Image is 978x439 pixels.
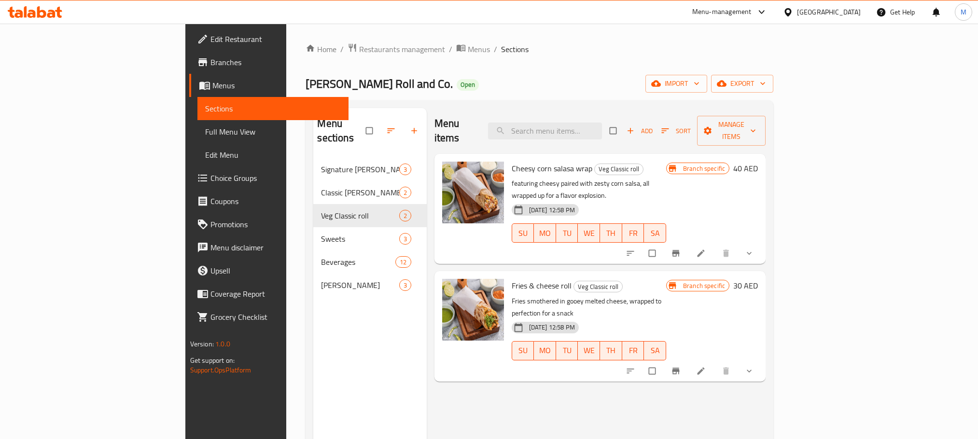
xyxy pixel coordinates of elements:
[457,79,479,91] div: Open
[400,211,411,220] span: 2
[574,281,622,292] span: Veg Classic roll
[624,123,655,138] button: Add
[449,43,452,55] li: /
[961,7,966,17] span: M
[644,341,666,360] button: SA
[321,256,395,268] div: Beverages
[604,343,618,357] span: TH
[665,360,688,382] button: Branch-specific-item
[595,164,643,175] span: Veg Classic roll
[556,341,578,360] button: TU
[189,51,349,74] a: Branches
[210,288,341,300] span: Coverage Report
[189,190,349,213] a: Coupons
[512,161,592,176] span: Cheesy corn salasa wrap
[399,233,411,245] div: items
[321,233,399,245] span: Sweets
[205,149,341,161] span: Edit Menu
[313,274,426,297] div: [PERSON_NAME]3
[399,279,411,291] div: items
[205,126,341,137] span: Full Menu View
[534,341,556,360] button: MO
[313,154,426,301] nav: Menu sections
[321,164,399,175] div: Signature Kathi Rolls
[442,162,504,223] img: Cheesy corn salasa wrap
[399,210,411,221] div: items
[321,210,399,221] span: Veg Classic roll
[456,43,490,55] a: Menus
[626,343,641,357] span: FR
[348,43,445,55] a: Restaurants management
[321,187,399,198] div: Classic Kathi roll
[190,354,235,367] span: Get support on:
[739,360,762,382] button: show more
[604,226,618,240] span: TH
[399,187,411,198] div: items
[661,125,691,137] span: Sort
[556,223,578,243] button: TU
[719,78,766,90] span: export
[594,164,643,175] div: Veg Classic roll
[643,362,663,380] span: Select to update
[212,80,341,91] span: Menus
[313,181,426,204] div: Classic [PERSON_NAME] roll2
[210,265,341,276] span: Upsell
[679,164,729,173] span: Branch specific
[189,213,349,236] a: Promotions
[434,116,477,145] h2: Menu items
[210,56,341,68] span: Branches
[512,278,572,293] span: Fries & cheese roll
[582,226,596,240] span: WE
[210,33,341,45] span: Edit Restaurant
[538,343,552,357] span: MO
[797,7,861,17] div: [GEOGRAPHIC_DATA]
[645,75,707,93] button: import
[659,123,693,138] button: Sort
[600,341,622,360] button: TH
[620,360,643,382] button: sort-choices
[442,279,504,341] img: Fries & cheese roll
[624,123,655,138] span: Add item
[313,227,426,250] div: Sweets3
[210,219,341,230] span: Promotions
[190,338,214,350] span: Version:
[696,248,708,258] a: Edit menu item
[622,341,644,360] button: FR
[457,81,479,89] span: Open
[313,204,426,227] div: Veg Classic roll2
[525,323,579,332] span: [DATE] 12:58 PM
[189,74,349,97] a: Menus
[197,120,349,143] a: Full Menu View
[395,256,411,268] div: items
[400,281,411,290] span: 3
[516,226,531,240] span: SU
[380,120,404,141] span: Sort sections
[205,103,341,114] span: Sections
[560,343,574,357] span: TU
[627,125,653,137] span: Add
[697,116,766,146] button: Manage items
[189,305,349,329] a: Grocery Checklist
[468,43,490,55] span: Menus
[313,250,426,274] div: Beverages12
[321,279,399,291] div: Virgin Mojito
[313,158,426,181] div: Signature [PERSON_NAME] Rolls3
[525,206,579,215] span: [DATE] 12:58 PM
[655,123,697,138] span: Sort items
[189,27,349,51] a: Edit Restaurant
[653,78,699,90] span: import
[696,366,708,376] a: Edit menu item
[210,172,341,184] span: Choice Groups
[648,343,662,357] span: SA
[512,223,534,243] button: SU
[733,279,758,292] h6: 30 AED
[578,341,600,360] button: WE
[534,223,556,243] button: MO
[711,75,773,93] button: export
[733,162,758,175] h6: 40 AED
[512,295,666,319] p: Fries smothered in gooey melted cheese, wrapped to perfection for a snack
[739,243,762,264] button: show more
[715,243,739,264] button: delete
[665,243,688,264] button: Branch-specific-item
